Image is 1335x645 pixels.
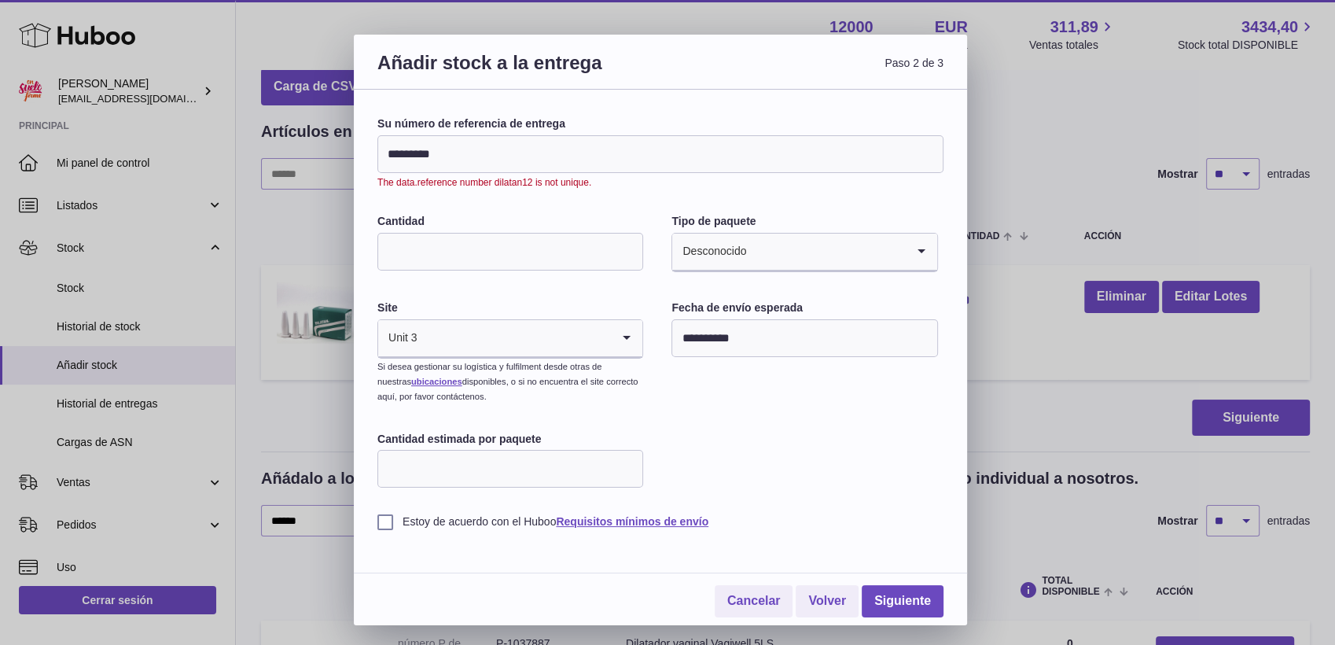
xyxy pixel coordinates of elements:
[862,585,943,617] a: Siguiente
[671,300,937,315] label: Fecha de envío esperada
[377,300,643,315] label: Site
[411,377,462,386] a: ubicaciones
[660,50,943,94] span: Paso 2 de 3
[377,514,943,529] label: Estoy de acuerdo con el Huboo
[796,585,859,617] a: Volver
[556,515,708,528] a: Requisitos mínimos de envío
[377,432,643,447] label: Cantidad estimada por paquete
[672,234,747,270] span: Desconocido
[377,214,643,229] label: Cantidad
[747,234,905,270] input: Search for option
[377,362,638,401] small: Si desea gestionar su logística y fulfilment desde otras de nuestras disponibles, o si no encuent...
[418,320,612,356] input: Search for option
[377,50,660,94] h3: Añadir stock a la entrega
[377,176,943,189] div: The data.reference number dilatan12 is not unique.
[671,214,937,229] label: Tipo de paquete
[672,234,936,271] div: Search for option
[377,116,943,131] label: Su número de referencia de entrega
[378,320,642,358] div: Search for option
[715,585,793,617] a: Cancelar
[378,320,418,356] span: Unit 3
